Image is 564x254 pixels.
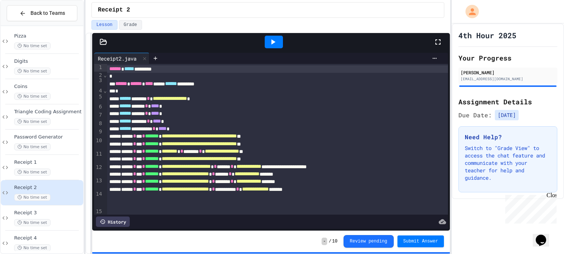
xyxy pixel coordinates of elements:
span: Receipt 3 [14,210,82,216]
p: Switch to "Grade View" to access the chat feature and communicate with your teacher for help and ... [465,144,551,182]
div: [PERSON_NAME] [461,69,555,76]
span: 10 [332,238,337,244]
h3: Need Help? [465,133,551,141]
span: No time set [14,143,51,150]
span: Password Generator [14,134,82,140]
span: No time set [14,219,51,226]
div: 8 [94,120,103,128]
div: History [96,216,130,227]
div: [EMAIL_ADDRESS][DOMAIN_NAME] [461,76,555,82]
span: Due Date: [458,111,492,120]
span: Coins [14,84,82,90]
button: Lesson [91,20,117,30]
h2: Assignment Details [458,97,557,107]
span: Receipt 2 [14,185,82,191]
span: - [322,238,327,245]
iframe: chat widget [533,224,557,247]
span: Back to Teams [30,9,65,17]
div: 4 [94,87,103,93]
span: Fold line [103,88,107,94]
span: No time set [14,118,51,125]
span: No time set [14,194,51,201]
div: 11 [94,150,103,164]
div: 14 [94,190,103,208]
div: 13 [94,177,103,190]
div: 10 [94,137,103,150]
span: Receipt 2 [98,6,130,14]
span: Fold line [103,72,107,78]
button: Review pending [344,235,394,248]
div: 2 [94,72,103,77]
button: Submit Answer [397,235,444,247]
div: 12 [94,164,103,177]
div: Receipt2.java [94,53,149,64]
div: 1 [94,64,103,72]
span: Triangle Coding Assignment [14,109,82,115]
div: Chat with us now!Close [3,3,51,47]
button: Back to Teams [7,5,77,21]
span: / [329,238,331,244]
span: No time set [14,68,51,75]
h2: Your Progress [458,53,557,63]
span: Pizza [14,33,82,39]
div: 9 [94,128,103,137]
span: No time set [14,42,51,49]
div: Receipt2.java [94,55,140,62]
span: No time set [14,244,51,251]
span: No time set [14,93,51,100]
span: Receipt 4 [14,235,82,241]
div: 6 [94,103,103,111]
span: Digits [14,58,82,65]
button: Grade [119,20,142,30]
div: 15 [94,208,103,223]
div: 3 [94,77,103,87]
div: My Account [458,3,481,20]
div: 7 [94,111,103,120]
span: [DATE] [495,110,519,120]
span: Submit Answer [403,238,438,244]
span: Receipt 1 [14,159,82,166]
div: 5 [94,93,103,103]
iframe: chat widget [502,192,557,224]
span: No time set [14,169,51,176]
h1: 4th Hour 2025 [458,30,516,40]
